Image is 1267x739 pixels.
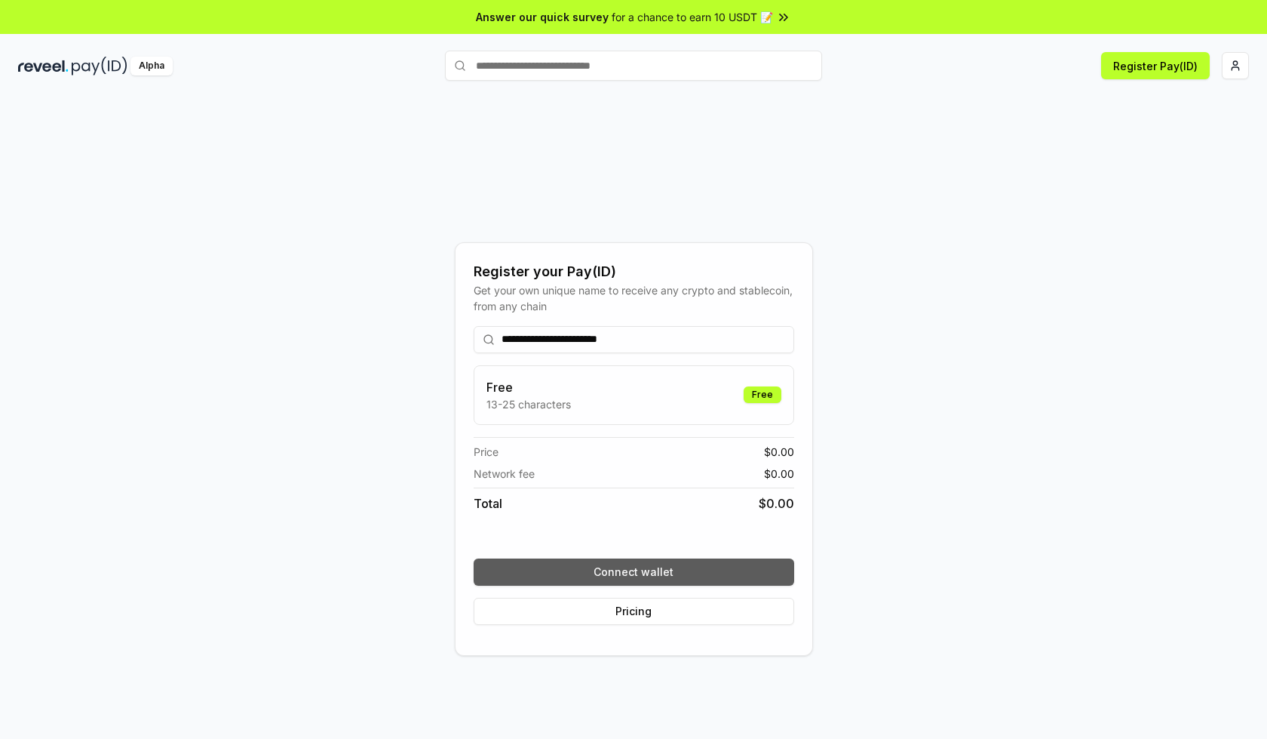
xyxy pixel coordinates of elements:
button: Register Pay(ID) [1101,52,1210,79]
button: Connect wallet [474,559,794,586]
div: Register your Pay(ID) [474,261,794,282]
span: Price [474,444,499,460]
button: Pricing [474,598,794,625]
div: Get your own unique name to receive any crypto and stablecoin, from any chain [474,282,794,314]
div: Free [744,386,781,403]
span: $ 0.00 [764,444,794,460]
img: pay_id [72,57,127,75]
span: for a chance to earn 10 USDT 📝 [612,9,773,25]
img: reveel_dark [18,57,69,75]
div: Alpha [130,57,173,75]
span: $ 0.00 [764,466,794,482]
span: Network fee [474,466,535,482]
h3: Free [486,378,571,396]
p: 13-25 characters [486,396,571,412]
span: Total [474,494,502,513]
span: $ 0.00 [759,494,794,513]
span: Answer our quick survey [476,9,609,25]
